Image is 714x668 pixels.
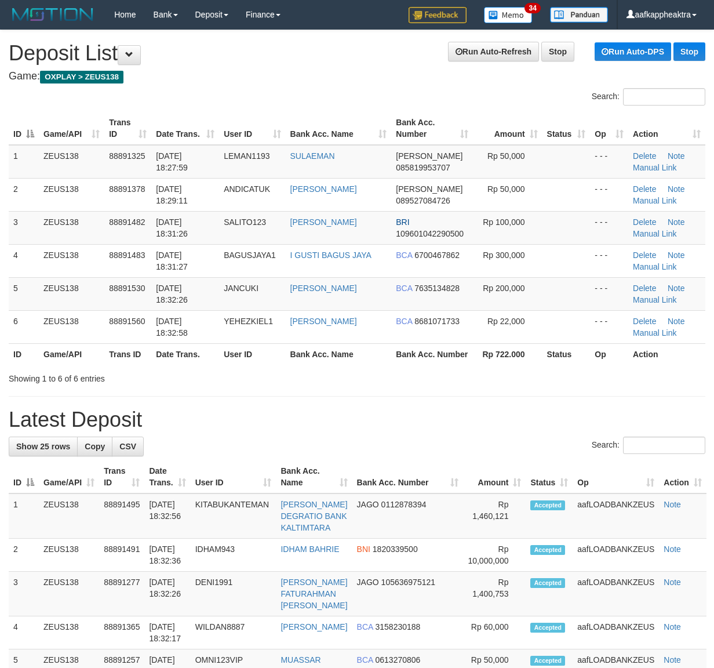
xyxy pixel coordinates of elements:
span: BAGUSJAYA1 [224,251,276,260]
img: MOTION_logo.png [9,6,97,23]
a: Note [668,317,685,326]
span: Copy 6700467862 to clipboard [414,251,460,260]
span: Copy [85,442,105,451]
th: Action: activate to sort column ascending [628,112,705,145]
a: Note [668,217,685,227]
span: Copy 085819953707 to clipboard [396,163,450,172]
td: Rp 10,000,000 [463,539,526,572]
th: Status: activate to sort column ascending [542,112,591,145]
th: ID: activate to sort column descending [9,460,39,493]
a: Stop [541,42,574,61]
td: - - - [590,145,628,179]
td: 5 [9,277,39,310]
span: Rp 50,000 [487,151,525,161]
a: Manual Link [633,163,677,172]
th: User ID: activate to sort column ascending [219,112,285,145]
th: Game/API: activate to sort column ascending [39,460,99,493]
td: 2 [9,539,39,572]
span: 34 [524,3,540,13]
th: Date Trans. [151,343,219,365]
span: Rp 50,000 [487,184,525,194]
span: 88891530 [109,284,145,293]
td: [DATE] 18:32:26 [144,572,190,616]
span: 88891378 [109,184,145,194]
h1: Deposit List [9,42,705,65]
a: Note [668,184,685,194]
th: Status: activate to sort column ascending [526,460,573,493]
td: 4 [9,244,39,277]
td: 6 [9,310,39,343]
label: Search: [592,88,705,106]
td: [DATE] 18:32:36 [144,539,190,572]
th: Bank Acc. Number: activate to sort column ascending [352,460,464,493]
span: [DATE] 18:27:59 [156,151,188,172]
span: Accepted [530,545,565,555]
a: Note [664,544,681,554]
a: Note [664,578,681,587]
th: Bank Acc. Number [391,343,473,365]
td: 4 [9,616,39,649]
span: Copy 109601042290500 to clipboard [396,229,464,238]
span: Copy 0613270806 to clipboard [375,655,420,665]
span: BCA [357,622,373,631]
td: [DATE] 18:32:56 [144,493,190,539]
input: Search: [623,88,705,106]
a: Delete [633,284,656,293]
a: MUASSAR [280,655,320,665]
a: Manual Link [633,229,677,238]
span: Rp 22,000 [487,317,525,326]
span: BNI [357,544,370,554]
th: Amount: activate to sort column ascending [473,112,542,145]
span: BRI [396,217,409,227]
th: Amount: activate to sort column ascending [463,460,526,493]
span: 88891482 [109,217,145,227]
span: Copy 8681071733 to clipboard [414,317,460,326]
span: YEHEZKIEL1 [224,317,273,326]
th: Date Trans.: activate to sort column ascending [144,460,190,493]
span: 88891325 [109,151,145,161]
a: Run Auto-Refresh [448,42,539,61]
a: Note [668,284,685,293]
th: Bank Acc. Name [286,343,392,365]
td: ZEUS138 [39,178,104,211]
a: Delete [633,151,656,161]
td: - - - [590,178,628,211]
span: [DATE] 18:31:27 [156,251,188,271]
td: 1 [9,145,39,179]
a: Manual Link [633,262,677,271]
th: Date Trans.: activate to sort column ascending [151,112,219,145]
td: ZEUS138 [39,310,104,343]
a: Manual Link [633,328,677,337]
td: aafLOADBANKZEUS [573,493,659,539]
span: Rp 200,000 [483,284,524,293]
span: Copy 3158230188 to clipboard [375,622,420,631]
td: aafLOADBANKZEUS [573,616,659,649]
td: ZEUS138 [39,539,99,572]
td: ZEUS138 [39,145,104,179]
th: Rp 722.000 [473,343,542,365]
a: Copy [77,437,112,456]
span: JAGO [357,500,379,509]
th: Game/API [39,343,104,365]
td: WILDAN8887 [191,616,276,649]
td: 88891491 [99,539,144,572]
td: 88891365 [99,616,144,649]
a: [PERSON_NAME] DEGRATIO BANK KALTIMTARA [280,500,347,532]
span: LEMAN1193 [224,151,269,161]
div: Showing 1 to 6 of 6 entries [9,368,289,384]
td: - - - [590,244,628,277]
td: ZEUS138 [39,616,99,649]
td: Rp 60,000 [463,616,526,649]
span: [DATE] 18:31:26 [156,217,188,238]
span: SALITO123 [224,217,266,227]
a: Note [668,151,685,161]
span: Accepted [530,578,565,588]
span: BCA [396,284,412,293]
td: - - - [590,310,628,343]
h4: Game: [9,71,705,82]
span: [DATE] 18:32:26 [156,284,188,304]
img: Button%20Memo.svg [484,7,533,23]
th: Game/API: activate to sort column ascending [39,112,104,145]
a: Delete [633,217,656,227]
th: Status [542,343,591,365]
